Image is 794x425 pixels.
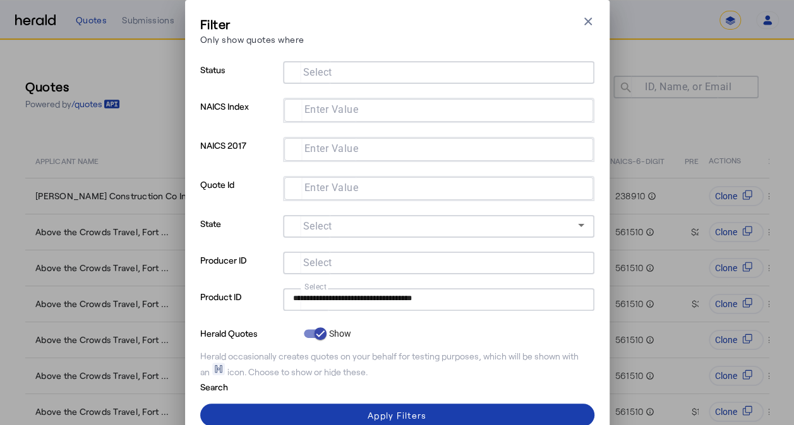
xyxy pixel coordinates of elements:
label: Show [327,327,352,340]
mat-chip-grid: Selection [294,180,583,195]
mat-label: Enter Value [304,182,359,194]
mat-chip-grid: Selection [294,141,583,156]
p: Herald Quotes [200,325,299,340]
mat-label: Select [304,282,327,291]
mat-label: Enter Value [304,143,359,154]
p: Only show quotes where [200,33,304,46]
p: NAICS 2017 [200,137,278,176]
div: Apply Filters [368,409,426,422]
mat-chip-grid: Selection [293,291,584,306]
mat-label: Enter Value [304,103,359,115]
p: Search [200,378,299,393]
mat-label: Select [303,257,332,269]
mat-chip-grid: Selection [293,254,584,269]
mat-label: Select [303,66,332,78]
mat-label: Select [303,220,332,232]
div: Herald occasionally creates quotes on your behalf for testing purposes, which will be shown with ... [200,350,594,378]
p: Product ID [200,288,278,325]
h3: Filter [200,15,304,33]
p: State [200,215,278,252]
p: Producer ID [200,252,278,288]
p: NAICS Index [200,98,278,137]
p: Status [200,61,278,98]
mat-chip-grid: Selection [293,64,584,79]
mat-chip-grid: Selection [294,102,583,117]
p: Quote Id [200,176,278,215]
